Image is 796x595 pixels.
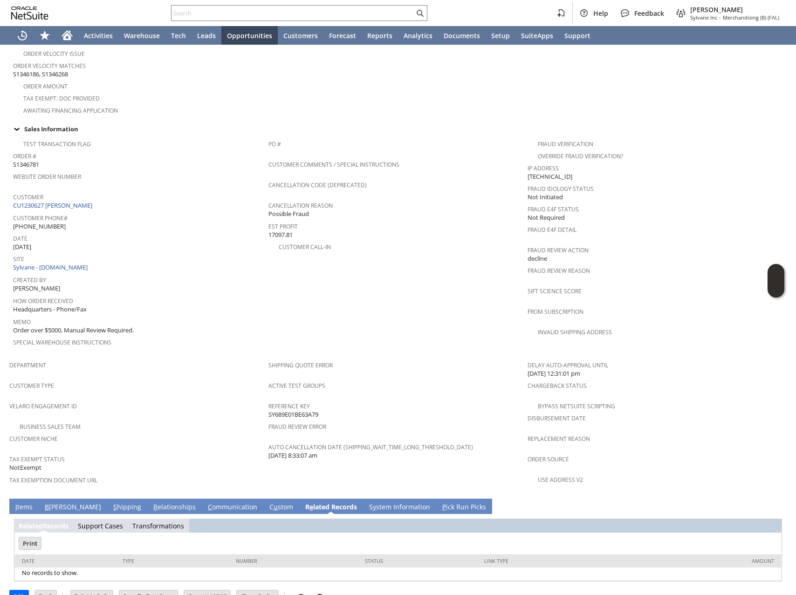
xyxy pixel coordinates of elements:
a: Order Source [528,455,569,463]
input: Print [19,537,41,549]
span: Headquarters - Phone/Fax [13,305,87,314]
a: Memo [13,318,31,326]
span: [PERSON_NAME] [690,5,779,14]
a: From Subscription [528,308,583,316]
span: NotExempt [9,463,41,472]
a: Tax Exemption Document URL [9,476,97,484]
a: Fraud Idology Status [528,185,594,193]
span: Feedback [634,9,664,18]
a: Relationships [151,502,198,513]
a: Reference Key [268,402,310,410]
a: Order Velocity Matches [13,62,86,70]
div: Number [236,557,351,564]
div: Sales Information [9,123,783,135]
a: Recent Records [11,26,34,45]
a: Order # [13,152,36,160]
span: Reports [367,31,392,40]
span: S [113,502,117,511]
span: Warehouse [124,31,160,40]
span: Merchandising (B) (FAL) [723,14,779,21]
svg: Home [62,30,73,41]
svg: Search [414,7,425,19]
a: Warehouse [118,26,165,45]
a: Bypass NetSuite Scripting [538,402,615,410]
div: Status [365,557,470,564]
a: Velaro Engagement ID [9,402,77,410]
a: Disbursement Date [528,414,586,422]
a: Date [13,235,27,243]
a: Fraud Review Error [268,423,326,431]
a: Customer Type [9,382,54,390]
td: No records to show. [15,568,781,581]
svg: logo [11,7,48,20]
a: Custom [267,502,295,513]
a: Items [13,502,35,513]
span: u [274,502,278,511]
a: Special Warehouse Instructions [13,338,111,346]
a: Analytics [398,26,438,45]
span: Order over $5000, Manual Review Required. [13,326,134,335]
span: Leads [197,31,216,40]
a: Fraud E4F Detail [528,226,576,234]
span: Opportunities [227,31,272,40]
svg: Shortcuts [39,30,50,41]
a: Tax Exempt. Doc Provided [23,95,100,102]
span: Documents [444,31,480,40]
div: Shortcuts [34,26,56,45]
a: Home [56,26,78,45]
a: Delay Auto-Approval Until [528,361,608,369]
div: Link Type [484,557,609,564]
a: CU1230627 [PERSON_NAME] [13,201,95,210]
input: Search [172,7,414,19]
a: B[PERSON_NAME] [42,502,103,513]
a: Customer Call-in [279,243,331,251]
a: Related Records [303,502,359,513]
a: Fraud Review Action [528,246,589,254]
a: Fraud Verification [538,140,593,148]
a: Customer Niche [9,435,58,443]
span: decline [528,254,547,263]
span: [TECHNICAL_ID] [528,172,572,181]
span: Sylvane Inc [690,14,717,21]
span: Analytics [404,31,432,40]
a: Cancellation Code (deprecated) [268,181,367,189]
span: d [39,521,43,530]
a: Communication [206,502,260,513]
span: SY689E01BE63A79 [268,410,318,419]
a: Tax Exempt Status [9,455,65,463]
a: How Order Received [13,297,73,305]
span: Setup [491,31,510,40]
a: Created By [13,276,46,284]
span: [PERSON_NAME] [13,284,60,293]
a: Site [13,255,24,263]
span: C [208,502,212,511]
span: [DATE] [13,243,31,251]
a: Support Cases [78,521,123,530]
a: Support [559,26,596,45]
a: Setup [486,26,515,45]
span: Activities [84,31,113,40]
a: RelatedRecords [19,521,69,530]
div: Amount [623,557,774,564]
a: Replacement reason [528,435,590,443]
span: P [442,502,446,511]
span: [PHONE_NUMBER] [13,222,66,231]
a: Opportunities [221,26,278,45]
span: [DATE] 12:31:01 pm [528,369,580,378]
a: Leads [192,26,221,45]
a: Forecast [323,26,362,45]
a: Sift Science Score [528,287,582,295]
a: Test Transaction Flag [23,140,91,148]
a: Cancellation Reason [268,202,333,210]
span: - [719,14,721,21]
span: Not Required [528,213,565,222]
span: Oracle Guided Learning Widget. To move around, please hold and drag [768,281,784,298]
a: Transformations [132,521,184,530]
a: Unrolled view on [770,500,781,512]
a: PO # [268,140,281,148]
a: Shipping [111,502,144,513]
span: [DATE] 8:33:07 am [268,451,317,460]
span: Help [593,9,608,18]
div: Type [123,557,221,564]
a: Business Sales Team [20,423,81,431]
